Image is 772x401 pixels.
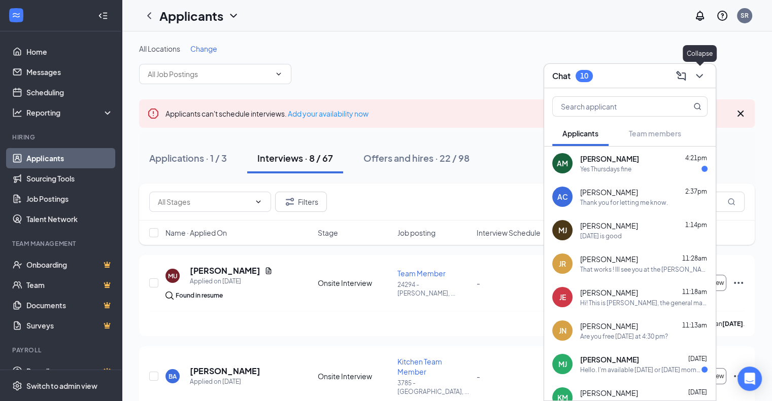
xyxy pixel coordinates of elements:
div: Payroll [12,346,111,354]
a: Add your availability now [288,109,368,118]
span: Applicants can't schedule interviews. [165,109,368,118]
h3: Chat [552,70,570,82]
div: Reporting [26,107,114,118]
a: Sourcing Tools [26,168,113,189]
div: Thank you for letting me know. [580,198,668,207]
svg: ChevronLeft [143,10,155,22]
div: Applications · 1 / 3 [149,152,227,164]
svg: MagnifyingGlass [693,102,701,111]
button: ChevronDown [691,68,708,84]
span: Job posting [397,228,435,238]
div: That works ! Ill see you at the [PERSON_NAME] at 230 pm [580,265,708,274]
b: [DATE] [722,320,743,327]
span: [PERSON_NAME] [580,287,638,298]
div: JE [559,292,566,302]
h5: [PERSON_NAME] [190,366,260,377]
span: Team Member [397,269,446,278]
span: - [477,278,480,287]
span: [PERSON_NAME] [580,388,638,398]
span: Name · Applied On [165,228,227,238]
img: search.bf7aa3482b7795d4f01b.svg [165,291,174,300]
div: AC [557,192,568,202]
div: MJ [558,359,567,369]
div: AM [557,158,568,168]
svg: ComposeMessage [675,70,687,82]
a: Messages [26,62,113,82]
div: Collapse [683,45,717,62]
a: SurveysCrown [26,315,113,336]
svg: Cross [734,107,747,120]
span: [DATE] [688,388,707,396]
a: TeamCrown [26,275,113,295]
span: Change [190,44,217,53]
div: BA [169,372,177,381]
svg: ChevronDown [275,70,283,78]
span: Kitchen Team Member [397,357,442,376]
svg: Analysis [12,107,22,118]
span: - [477,372,480,381]
div: Applied on [DATE] [190,276,273,286]
div: Offers and hires · 22 / 98 [363,152,469,164]
span: 4:21pm [685,154,707,162]
div: Hello. I'm available [DATE] or [DATE] morning at 8 am this week. [580,366,701,374]
span: Stage [318,228,338,238]
span: 2:37pm [685,188,707,195]
svg: Settings [12,381,22,391]
button: Filter Filters [275,192,327,212]
span: 11:13am [682,321,707,329]
a: PayrollCrown [26,361,113,381]
div: Found in resume [176,290,223,301]
div: JR [559,259,566,269]
svg: Notifications [694,10,706,22]
a: Job Postings [26,189,113,209]
svg: Error [147,107,159,120]
svg: Document [264,267,273,275]
div: MU [168,272,178,280]
svg: ChevronDown [693,70,706,82]
span: [PERSON_NAME] [580,221,638,231]
div: 10 [580,71,588,80]
div: Interviews · 8 / 67 [257,152,333,164]
a: DocumentsCrown [26,295,113,315]
a: Scheduling [26,82,113,102]
span: [PERSON_NAME] [580,154,639,164]
div: Team Management [12,239,111,248]
div: [DATE] is good [580,232,622,240]
div: SR [741,11,749,20]
div: Switch to admin view [26,381,97,391]
h1: Applicants [159,7,223,24]
svg: Filter [284,196,296,208]
div: Yes Thursdays fine [580,165,631,173]
span: 11:28am [682,254,707,262]
svg: ChevronDown [254,198,262,206]
p: 3785 - [GEOGRAPHIC_DATA], ... [397,379,471,396]
span: 1:14pm [685,221,707,229]
span: Team members [629,129,681,138]
span: [PERSON_NAME] [580,321,638,331]
button: ComposeMessage [673,68,689,84]
span: 11:18am [682,288,707,296]
input: Search applicant [553,97,673,116]
input: All Job Postings [148,68,271,80]
a: Applicants [26,148,113,168]
svg: WorkstreamLogo [11,10,21,20]
div: Hiring [12,133,111,141]
svg: Ellipses [732,277,745,289]
span: [PERSON_NAME] [580,254,638,264]
div: Hi! This is [PERSON_NAME], the general manager at the Houghton Burger King. I took a look at your... [580,299,708,307]
div: Are you free [DATE] at 4:30 pm? [580,332,668,341]
div: Onsite Interview [318,371,391,381]
span: [PERSON_NAME] [580,187,638,197]
svg: MagnifyingGlass [727,198,735,206]
a: Home [26,42,113,62]
span: All Locations [139,44,180,53]
input: All Stages [158,196,250,207]
a: OnboardingCrown [26,254,113,275]
svg: ChevronDown [227,10,240,22]
svg: QuestionInfo [716,10,728,22]
div: Onsite Interview [318,278,391,288]
a: Talent Network [26,209,113,229]
span: Applicants [562,129,598,138]
svg: Collapse [98,11,108,21]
